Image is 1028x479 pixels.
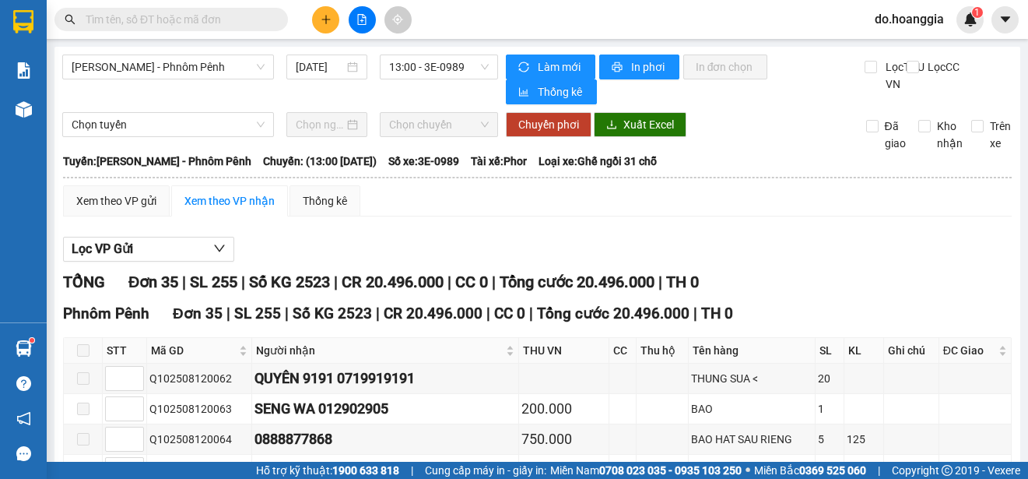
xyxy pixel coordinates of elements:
span: download [606,119,617,132]
span: | [658,273,662,291]
div: Q102508120062 [149,370,249,387]
div: 5 [818,461,841,478]
button: Lọc VP Gửi [63,237,234,262]
span: Phnôm Pênh [63,305,149,322]
th: Tên hàng [689,338,816,364]
span: | [411,462,413,479]
span: | [878,462,880,479]
td: Q102508120064 [147,424,252,455]
div: QUYÊN 9191 0719919191 [254,368,517,389]
span: bar-chart [518,86,532,99]
span: down [213,242,226,255]
span: | [529,305,533,322]
div: Q102508120063 [149,400,249,417]
button: In đơn chọn [683,55,768,79]
span: SL 255 [190,273,237,291]
sup: 1 [972,7,983,18]
span: Lọc VP Gửi [72,239,133,259]
button: printerIn phơi [599,55,679,79]
span: Chọn tuyến [72,113,265,136]
span: Trên xe [984,118,1017,152]
div: 200.000 [521,398,606,420]
span: ĐC Giao [943,342,995,359]
strong: 1900 633 818 [332,464,399,477]
span: question-circle [16,376,31,391]
span: 13:00 - 3E-0989 [389,55,489,79]
input: Tìm tên, số ĐT hoặc mã đơn [86,11,269,28]
td: Q102508120062 [147,364,252,394]
span: Miền Nam [550,462,742,479]
span: Tài xế: Phor [471,153,527,170]
span: Đơn 35 [173,305,223,322]
span: caret-down [998,12,1012,26]
span: Số KG 2523 [293,305,372,322]
span: | [182,273,186,291]
span: Làm mới [538,58,583,76]
th: KL [844,338,884,364]
span: copyright [942,465,953,476]
span: aim [392,14,403,25]
button: caret-down [991,6,1019,33]
span: | [376,305,380,322]
button: syncLàm mới [506,55,595,79]
span: Loại xe: Ghế ngồi 31 chỗ [539,153,657,170]
span: TH 0 [666,273,699,291]
th: STT [103,338,147,364]
th: THU VN [519,338,609,364]
div: THUNG SUA < [691,370,812,387]
span: Lọc CC [921,58,962,76]
span: | [241,273,245,291]
span: Tổng cước 20.496.000 [537,305,689,322]
th: CC [609,338,637,364]
span: CR 20.496.000 [342,273,444,291]
span: | [486,305,490,322]
span: file-add [356,14,367,25]
span: CC 0 [494,305,525,322]
span: printer [612,62,625,74]
span: In phơi [631,58,667,76]
input: 12/08/2025 [296,58,344,76]
span: | [226,305,230,322]
div: 20 [818,370,841,387]
span: Miền Bắc [754,462,866,479]
div: 125 [847,431,881,448]
span: | [492,273,496,291]
button: bar-chartThống kê [506,79,597,104]
div: Q102508120064 [149,431,249,448]
span: 1 [974,7,980,18]
div: Xem theo VP nhận [184,192,275,210]
span: search [65,14,75,25]
span: message [16,446,31,461]
div: BAO HAT SAU RIENG [691,431,812,448]
span: Hỗ trợ kỹ thuật: [256,462,399,479]
span: ⚪️ [746,467,750,474]
span: Hồ Chí Minh - Phnôm Pênh [72,55,265,79]
span: Kho nhận [931,118,969,152]
input: Chọn ngày [296,116,344,133]
span: | [285,305,289,322]
td: Q102508120063 [147,394,252,424]
div: 5 [818,431,841,448]
div: Q102508120065 [149,461,249,478]
span: sync [518,62,532,74]
div: 1 [818,400,841,417]
button: downloadXuất Excel [594,112,686,137]
span: Lọc THU VN [879,58,927,93]
span: Số xe: 3E-0989 [388,153,459,170]
span: | [693,305,697,322]
div: BAO [691,461,812,478]
div: 750.000 [521,428,606,450]
div: Xem theo VP gửi [76,192,156,210]
div: SENG WA 012902905 [254,398,517,420]
span: TỔNG [63,273,105,291]
span: CR 20.496.000 [384,305,482,322]
div: 0888877868 [254,428,517,450]
span: plus [321,14,332,25]
button: aim [384,6,412,33]
span: SL 255 [234,305,281,322]
span: TH 0 [701,305,733,322]
span: Tổng cước 20.496.000 [500,273,654,291]
span: do.hoanggia [862,9,956,29]
button: plus [312,6,339,33]
sup: 1 [30,338,34,343]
